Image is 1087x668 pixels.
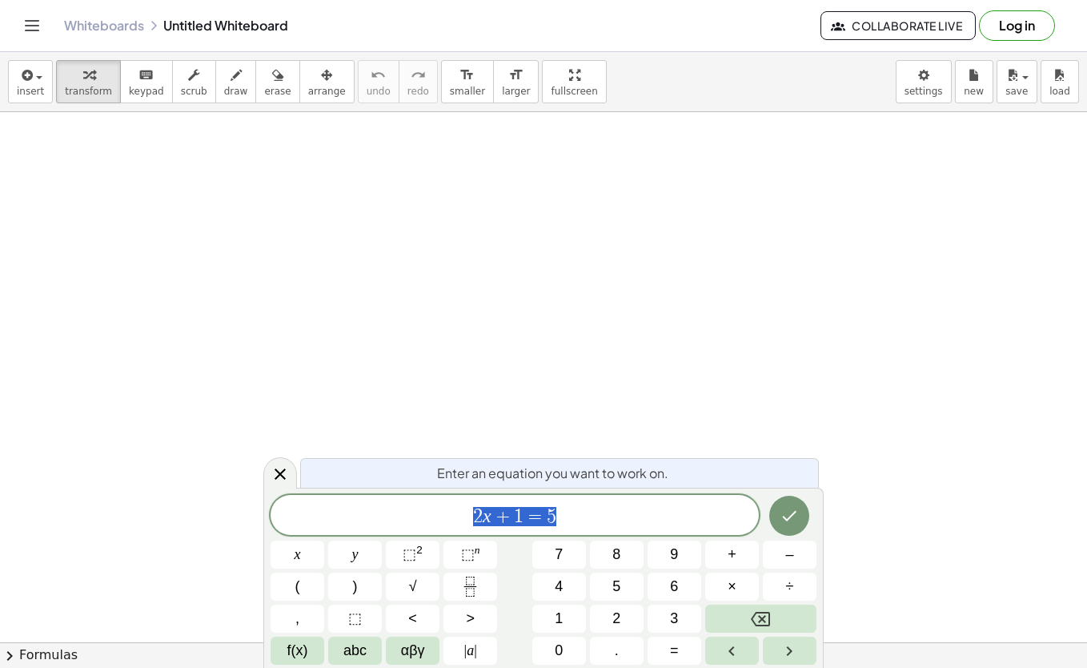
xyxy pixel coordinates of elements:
button: Toggle navigation [19,13,45,38]
span: arrange [308,86,346,97]
span: load [1049,86,1070,97]
button: Collaborate Live [820,11,976,40]
button: format_sizesmaller [441,60,494,103]
span: √ [409,576,417,598]
i: undo [371,66,386,85]
button: scrub [172,60,216,103]
span: 2 [612,608,620,630]
button: Square root [386,573,439,601]
span: ⬚ [348,608,362,630]
button: Less than [386,605,439,633]
span: 2 [473,507,483,526]
span: Collaborate Live [834,18,962,33]
button: settings [896,60,952,103]
i: keyboard [138,66,154,85]
span: smaller [450,86,485,97]
button: load [1041,60,1079,103]
span: draw [224,86,248,97]
button: Right arrow [763,637,816,665]
button: Log in [979,10,1055,41]
span: | [474,642,477,658]
button: ( [271,573,324,601]
button: insert [8,60,53,103]
span: ( [295,576,300,598]
span: ÷ [786,576,794,598]
span: 3 [670,608,678,630]
span: , [295,608,299,630]
button: erase [255,60,299,103]
span: erase [264,86,291,97]
span: 1 [555,608,563,630]
button: new [955,60,993,103]
span: = [523,507,547,526]
span: 8 [612,544,620,565]
button: save [997,60,1037,103]
button: Left arrow [705,637,759,665]
button: 6 [648,573,701,601]
span: larger [502,86,530,97]
span: undo [367,86,391,97]
span: > [466,608,475,630]
button: arrange [299,60,355,103]
span: αβγ [401,640,425,662]
span: ⬚ [461,546,475,562]
button: Greater than [443,605,497,633]
button: draw [215,60,257,103]
span: Enter an equation you want to work on. [437,464,668,483]
button: format_sizelarger [493,60,539,103]
span: keypad [129,86,164,97]
i: format_size [508,66,523,85]
button: Minus [763,541,816,569]
span: fullscreen [551,86,597,97]
span: 9 [670,544,678,565]
button: ) [328,573,382,601]
span: transform [65,86,112,97]
a: Whiteboards [64,18,144,34]
button: y [328,541,382,569]
span: × [728,576,736,598]
span: save [1005,86,1028,97]
button: 1 [532,605,586,633]
span: new [964,86,984,97]
span: settings [904,86,943,97]
button: 9 [648,541,701,569]
button: Absolute value [443,637,497,665]
button: Greek alphabet [386,637,439,665]
button: . [590,637,644,665]
button: Plus [705,541,759,569]
button: Divide [763,573,816,601]
i: format_size [459,66,475,85]
span: 7 [555,544,563,565]
span: 4 [555,576,563,598]
button: Equals [648,637,701,665]
button: Times [705,573,759,601]
span: . [615,640,619,662]
span: y [352,544,359,565]
button: redoredo [399,60,438,103]
span: ) [353,576,358,598]
button: Alphabet [328,637,382,665]
button: Superscript [443,541,497,569]
button: 4 [532,573,586,601]
span: | [464,642,467,658]
span: abc [343,640,367,662]
span: 0 [555,640,563,662]
sup: 2 [416,544,423,556]
button: 0 [532,637,586,665]
sup: n [475,544,480,556]
span: = [670,640,679,662]
button: x [271,541,324,569]
span: a [464,640,477,662]
span: 6 [670,576,678,598]
button: Squared [386,541,439,569]
span: ⬚ [403,546,416,562]
button: Done [769,496,809,536]
span: + [491,507,515,526]
span: 1 [514,507,523,526]
button: Backspace [705,605,816,633]
button: Placeholder [328,605,382,633]
button: , [271,605,324,633]
button: Fraction [443,573,497,601]
span: 5 [612,576,620,598]
var: x [483,505,491,526]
